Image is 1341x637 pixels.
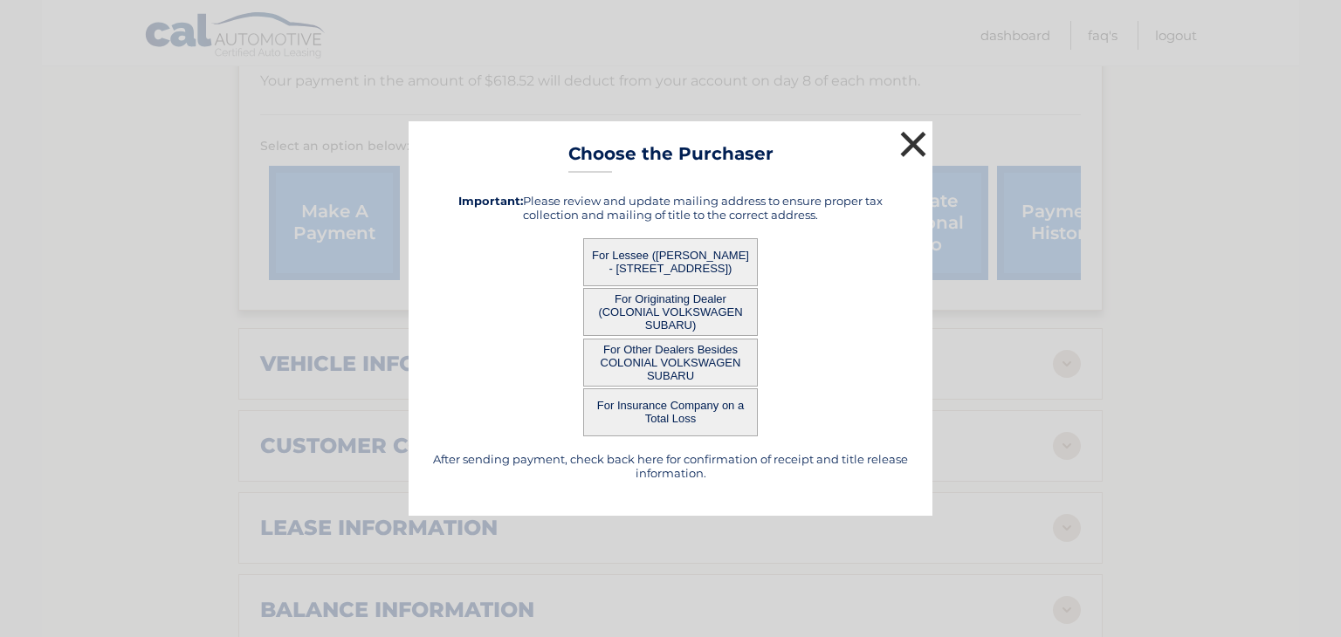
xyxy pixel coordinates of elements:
button: For Insurance Company on a Total Loss [583,388,758,436]
h3: Choose the Purchaser [568,143,774,174]
button: For Lessee ([PERSON_NAME] - [STREET_ADDRESS]) [583,238,758,286]
h5: After sending payment, check back here for confirmation of receipt and title release information. [430,452,911,480]
button: For Other Dealers Besides COLONIAL VOLKSWAGEN SUBARU [583,339,758,387]
h5: Please review and update mailing address to ensure proper tax collection and mailing of title to ... [430,194,911,222]
button: × [896,127,931,161]
strong: Important: [458,194,523,208]
button: For Originating Dealer (COLONIAL VOLKSWAGEN SUBARU) [583,288,758,336]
